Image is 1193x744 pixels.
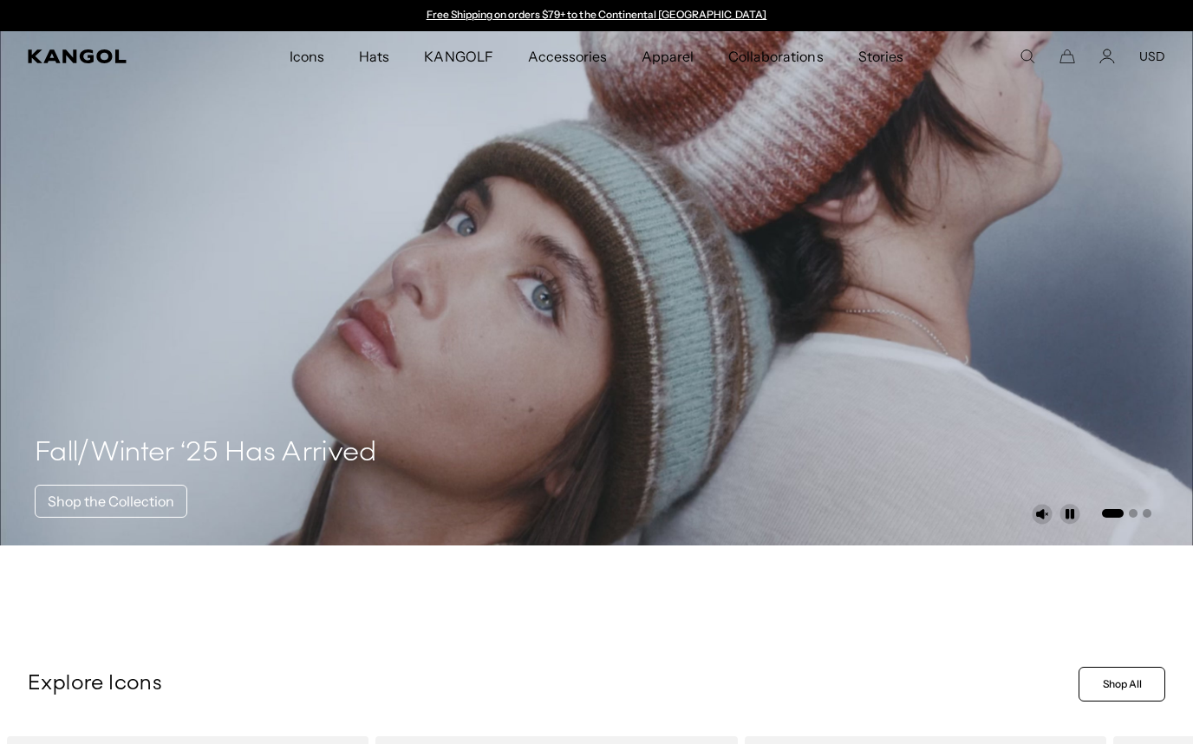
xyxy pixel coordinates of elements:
[359,31,389,82] span: Hats
[424,31,492,82] span: KANGOLF
[1129,509,1138,518] button: Go to slide 2
[1032,504,1053,525] button: Unmute
[290,31,324,82] span: Icons
[427,8,767,21] a: Free Shipping on orders $79+ to the Continental [GEOGRAPHIC_DATA]
[35,485,187,518] a: Shop the Collection
[407,31,510,82] a: KANGOLF
[728,31,823,82] span: Collaborations
[272,31,342,82] a: Icons
[1059,504,1080,525] button: Pause
[418,9,775,23] div: Announcement
[711,31,840,82] a: Collaborations
[1079,667,1165,702] a: Shop All
[418,9,775,23] div: 1 of 2
[28,49,191,63] a: Kangol
[418,9,775,23] slideshow-component: Announcement bar
[1100,506,1151,519] ul: Select a slide to show
[1099,49,1115,64] a: Account
[1059,49,1075,64] button: Cart
[528,31,607,82] span: Accessories
[511,31,624,82] a: Accessories
[28,671,1072,697] p: Explore Icons
[642,31,694,82] span: Apparel
[342,31,407,82] a: Hats
[841,31,921,82] a: Stories
[1102,509,1124,518] button: Go to slide 1
[858,31,903,82] span: Stories
[1143,509,1151,518] button: Go to slide 3
[624,31,711,82] a: Apparel
[1139,49,1165,64] button: USD
[35,436,377,471] h4: Fall/Winter ‘25 Has Arrived
[1020,49,1035,64] summary: Search here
